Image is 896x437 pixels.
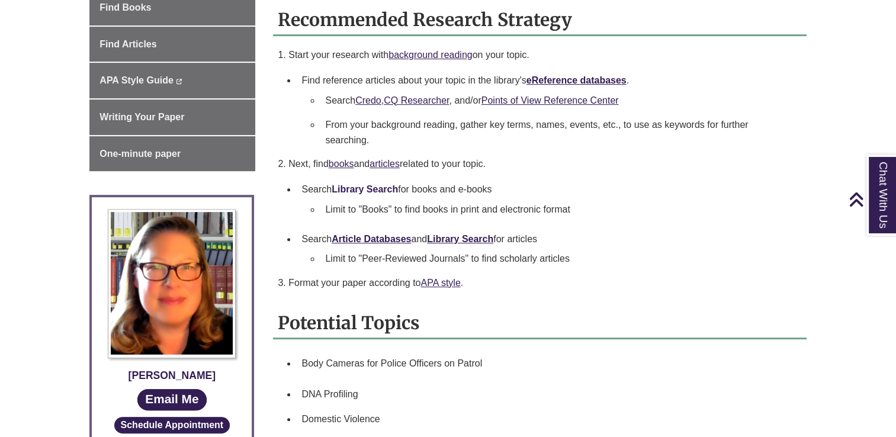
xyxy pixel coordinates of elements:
[89,27,255,62] a: Find Articles
[329,159,354,169] a: books
[297,407,801,432] li: Domestic Violence
[355,95,381,105] a: Credo
[99,2,151,12] span: Find Books
[388,50,472,60] a: background reading
[370,159,400,169] a: articles
[176,79,182,84] i: This link opens in a new window
[273,5,806,36] h2: Recommended Research Strategy
[320,113,797,152] li: From your background reading, gather key terms, names, events, etc., to use as keywords for furth...
[137,389,207,410] a: Email Me
[99,39,156,49] span: Find Articles
[420,278,460,288] a: APA style
[114,417,230,433] button: Schedule Appointment
[320,197,797,222] li: Limit to "Books" to find books in print and electronic format
[108,209,236,358] img: Profile Photo
[526,75,627,85] a: eReference databases
[320,246,797,271] li: Limit to "Peer-Reviewed Journals" to find scholarly articles
[297,68,801,157] li: Find reference articles about your topic in the library's .
[481,95,619,105] a: Points of View Reference Center
[101,209,243,384] a: Profile Photo [PERSON_NAME]
[99,112,184,122] span: Writing Your Paper
[849,191,893,207] a: Back to Top
[101,367,243,384] div: [PERSON_NAME]
[278,48,801,62] p: 1. Start your research with on your topic.
[297,227,801,276] li: Search and for articles
[384,95,449,105] a: CQ Researcher
[297,351,801,376] li: Body Cameras for Police Officers on Patrol
[89,136,255,172] a: One-minute paper
[278,276,801,290] p: 3. Format your paper according to .
[273,308,806,339] h2: Potential Topics
[297,177,801,226] li: Search for books and e-books
[99,149,181,159] span: One-minute paper
[320,88,797,113] li: Search , , and/or
[427,234,493,244] a: Library Search
[99,75,173,85] span: APA Style Guide
[297,382,801,407] li: DNA Profiling
[332,234,411,244] a: Article Databases
[89,99,255,135] a: Writing Your Paper
[278,157,801,171] p: 2. Next, find and related to your topic.
[89,63,255,98] a: APA Style Guide
[332,184,398,194] a: Library Search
